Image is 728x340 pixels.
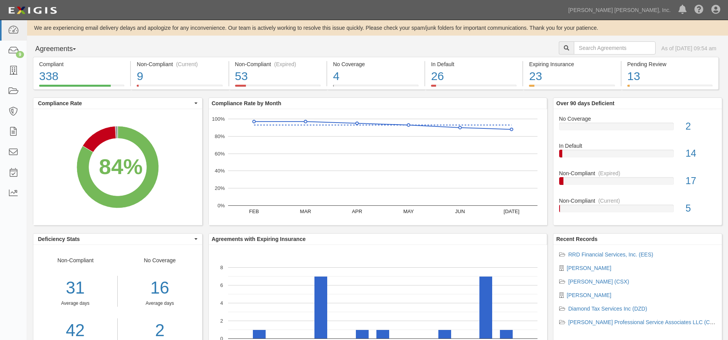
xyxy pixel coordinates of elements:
[553,142,722,150] div: In Default
[33,109,202,225] svg: A chart.
[627,68,713,85] div: 13
[27,24,728,32] div: We are experiencing email delivery delays and apologize for any inconvenience. Our team is active...
[215,185,225,191] text: 20%
[568,278,629,285] a: [PERSON_NAME] (CSX)
[553,115,722,123] div: No Coverage
[568,251,653,258] a: RRD Financial Services, Inc. (EES)
[215,133,225,139] text: 80%
[568,319,719,325] a: [PERSON_NAME] Professional Service Associates LLC (CXZ)
[523,85,620,91] a: Expiring Insurance23
[274,60,296,68] div: (Expired)
[556,100,615,106] b: Over 90 days Deficient
[559,197,716,219] a: Non-Compliant(Current)5
[249,208,259,214] text: FEB
[229,85,326,91] a: Non-Compliant(Expired)53
[215,150,225,156] text: 60%
[6,3,59,17] img: logo-5460c22ac91f19d4615b14bd174203de0afe785f0fc80cf4dbbc73dc1793850b.png
[38,235,192,243] span: Deficiency Stats
[627,60,713,68] div: Pending Review
[529,60,615,68] div: Expiring Insurance
[99,151,143,182] div: 84%
[16,51,24,58] div: 9
[425,85,522,91] a: In Default26
[333,60,419,68] div: No Coverage
[403,208,414,214] text: MAY
[559,169,716,197] a: Non-Compliant(Expired)17
[574,41,656,55] input: Search Agreements
[215,168,225,174] text: 40%
[39,60,124,68] div: Compliant
[33,300,117,307] div: Average days
[209,109,547,225] svg: A chart.
[431,68,517,85] div: 26
[217,203,225,208] text: 0%
[38,99,192,107] span: Compliance Rate
[33,41,91,57] button: Agreements
[598,197,620,205] div: (Current)
[556,236,598,242] b: Recent Records
[680,202,722,215] div: 5
[212,116,225,122] text: 100%
[33,276,117,300] div: 31
[694,5,704,15] i: Help Center - Complianz
[176,60,198,68] div: (Current)
[553,197,722,205] div: Non-Compliant
[598,169,620,177] div: (Expired)
[131,85,228,91] a: Non-Compliant(Current)9
[333,68,419,85] div: 4
[235,60,321,68] div: Non-Compliant (Expired)
[220,300,223,306] text: 4
[137,60,222,68] div: Non-Compliant (Current)
[137,68,222,85] div: 9
[661,44,716,52] div: As of [DATE] 09:54 am
[220,318,223,324] text: 2
[220,265,223,270] text: 8
[680,174,722,188] div: 17
[503,208,519,214] text: [DATE]
[567,265,611,271] a: [PERSON_NAME]
[529,68,615,85] div: 23
[455,208,465,214] text: JUN
[33,234,202,244] button: Deficiency Stats
[220,282,223,288] text: 6
[212,100,282,106] b: Compliance Rate by Month
[559,115,716,142] a: No Coverage2
[559,142,716,169] a: In Default14
[33,98,202,109] button: Compliance Rate
[680,120,722,133] div: 2
[327,85,424,91] a: No Coverage4
[124,300,196,307] div: Average days
[564,2,675,18] a: [PERSON_NAME] [PERSON_NAME], Inc.
[431,60,517,68] div: In Default
[124,276,196,300] div: 16
[680,147,722,161] div: 14
[352,208,362,214] text: APR
[235,68,321,85] div: 53
[39,68,124,85] div: 338
[212,236,306,242] b: Agreements with Expiring Insurance
[568,306,647,312] a: Diamond Tax Services Inc (DZD)
[33,85,130,91] a: Compliant338
[553,169,722,177] div: Non-Compliant
[622,85,719,91] a: Pending Review13
[567,292,611,298] a: [PERSON_NAME]
[300,208,311,214] text: MAR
